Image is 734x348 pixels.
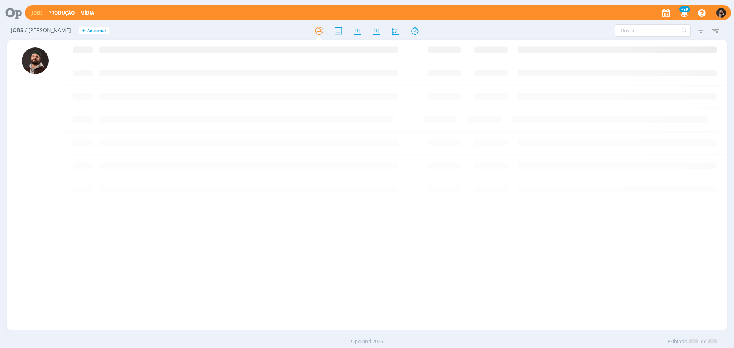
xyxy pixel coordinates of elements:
[22,47,49,74] img: D
[676,6,692,20] button: +99
[716,6,726,19] button: D
[29,10,45,16] button: Jobs
[78,10,96,16] button: Mídia
[615,24,691,37] input: Busca
[679,6,690,12] span: +99
[48,10,75,16] a: Produção
[11,27,23,34] span: Jobs
[82,27,86,35] span: +
[87,28,106,33] span: Adicionar
[79,27,109,35] button: +Adicionar
[667,338,687,345] span: Exibindo
[25,27,71,34] span: / [PERSON_NAME]
[80,10,94,16] a: Mídia
[716,8,726,18] img: D
[46,10,77,16] button: Produção
[32,10,43,16] a: Jobs
[701,338,706,345] span: de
